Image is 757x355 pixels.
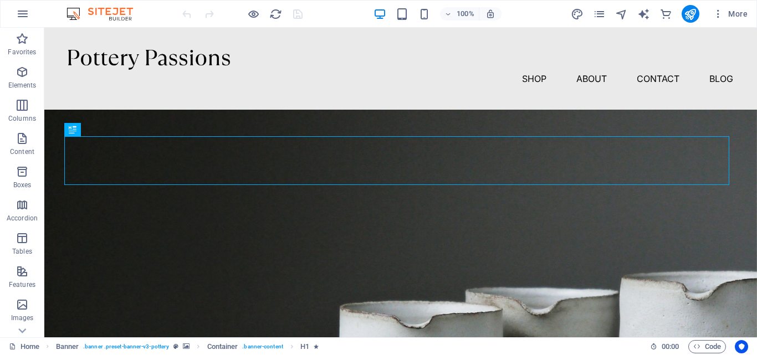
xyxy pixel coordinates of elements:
i: This element is a customizable preset [173,343,178,349]
button: Click here to leave preview mode and continue editing [247,7,260,20]
i: Publish [684,8,697,20]
h6: 100% [457,7,474,20]
span: Click to select. Double-click to edit [300,340,309,353]
button: navigator [615,7,628,20]
p: Content [10,147,34,156]
i: Commerce [659,8,672,20]
nav: breadcrumb [56,340,319,353]
button: Usercentrics [735,340,748,353]
button: reload [269,7,282,20]
i: Reload page [269,8,282,20]
i: Design (Ctrl+Alt+Y) [571,8,584,20]
p: Boxes [13,181,32,189]
p: Images [11,313,34,322]
span: . banner-content [242,340,283,353]
span: Click to select. Double-click to edit [56,340,79,353]
button: text_generator [637,7,651,20]
span: More [713,8,748,19]
span: 00 00 [662,340,679,353]
span: : [669,342,671,351]
span: Code [693,340,721,353]
i: AI Writer [637,8,650,20]
p: Favorites [8,48,36,56]
button: More [708,5,752,23]
p: Tables [12,247,32,256]
img: Editor Logo [64,7,147,20]
p: Elements [8,81,37,90]
button: 100% [440,7,479,20]
h6: Session time [650,340,679,353]
button: Code [688,340,726,353]
button: design [571,7,584,20]
button: pages [593,7,606,20]
a: Click to cancel selection. Double-click to open Pages [9,340,39,353]
i: Navigator [615,8,628,20]
p: Features [9,280,35,289]
span: . banner .preset-banner-v3-pottery [83,340,169,353]
i: Pages (Ctrl+Alt+S) [593,8,606,20]
span: Click to select. Double-click to edit [207,340,238,353]
button: publish [682,5,699,23]
i: Element contains an animation [314,343,319,349]
p: Columns [8,114,36,123]
button: commerce [659,7,673,20]
p: Accordion [7,214,38,223]
i: This element contains a background [183,343,190,349]
i: On resize automatically adjust zoom level to fit chosen device. [485,9,495,19]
